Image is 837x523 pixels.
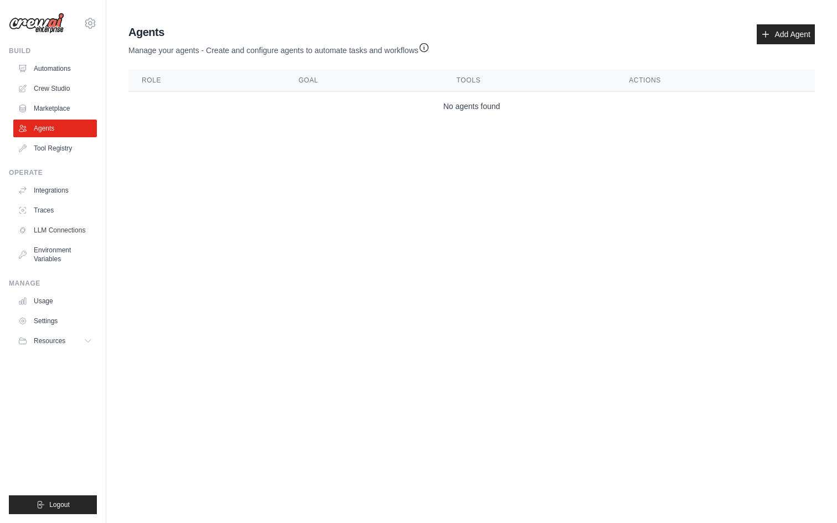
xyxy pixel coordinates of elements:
[9,495,97,514] button: Logout
[13,182,97,199] a: Integrations
[13,139,97,157] a: Tool Registry
[49,500,70,509] span: Logout
[9,168,97,177] div: Operate
[13,241,97,268] a: Environment Variables
[13,312,97,330] a: Settings
[128,69,285,92] th: Role
[13,221,97,239] a: LLM Connections
[34,336,65,345] span: Resources
[13,332,97,350] button: Resources
[9,46,97,55] div: Build
[13,292,97,310] a: Usage
[285,69,443,92] th: Goal
[13,60,97,77] a: Automations
[443,69,616,92] th: Tools
[9,13,64,34] img: Logo
[13,120,97,137] a: Agents
[13,201,97,219] a: Traces
[128,24,430,40] h2: Agents
[13,100,97,117] a: Marketplace
[128,40,430,56] p: Manage your agents - Create and configure agents to automate tasks and workflows
[616,69,815,92] th: Actions
[128,92,815,121] td: No agents found
[13,80,97,97] a: Crew Studio
[9,279,97,288] div: Manage
[757,24,815,44] a: Add Agent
